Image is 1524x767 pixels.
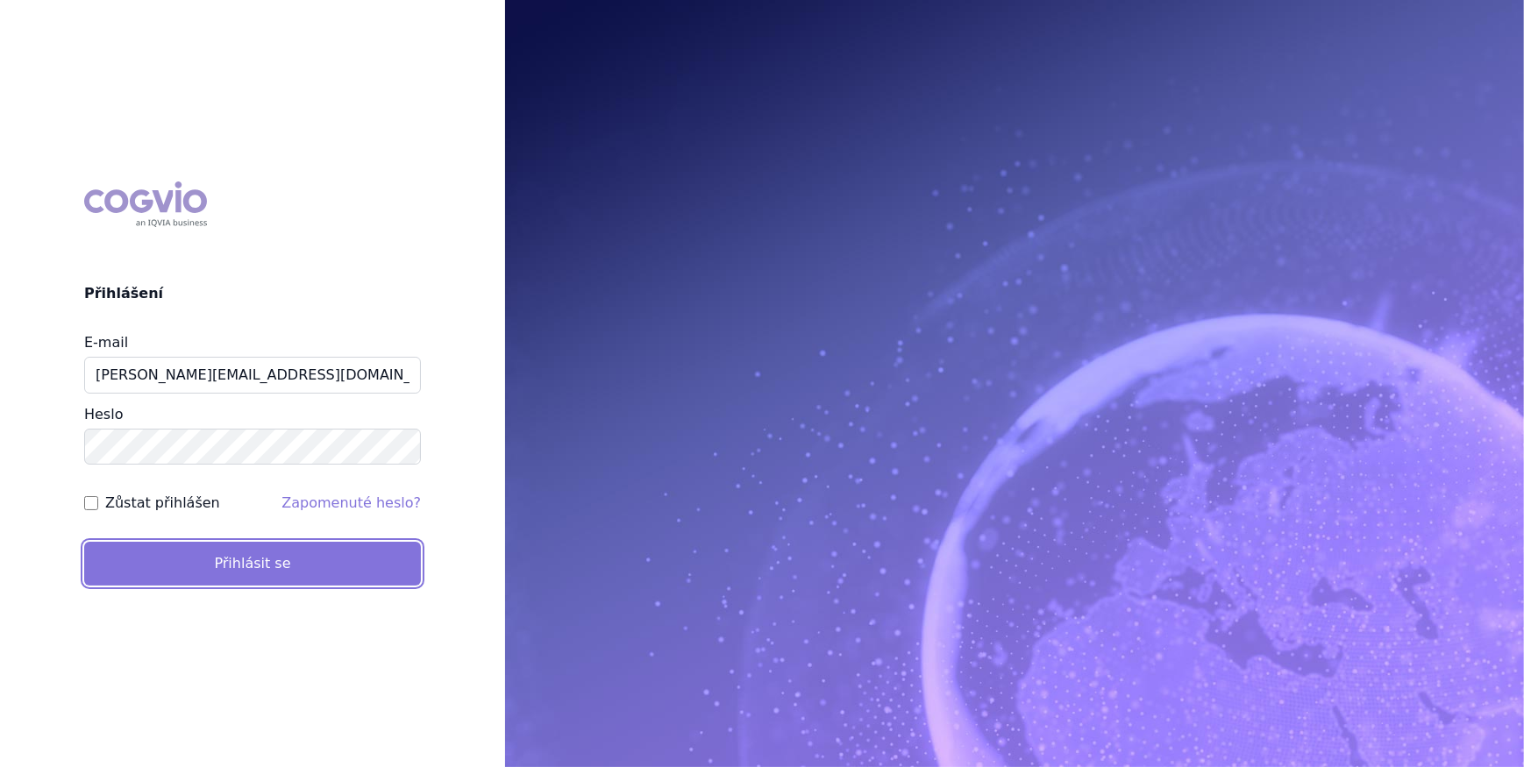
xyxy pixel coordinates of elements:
label: Heslo [84,406,123,423]
h2: Přihlášení [84,283,421,304]
label: Zůstat přihlášen [105,493,220,514]
div: COGVIO [84,181,207,227]
label: E-mail [84,334,128,351]
a: Zapomenuté heslo? [281,494,421,511]
button: Přihlásit se [84,542,421,586]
